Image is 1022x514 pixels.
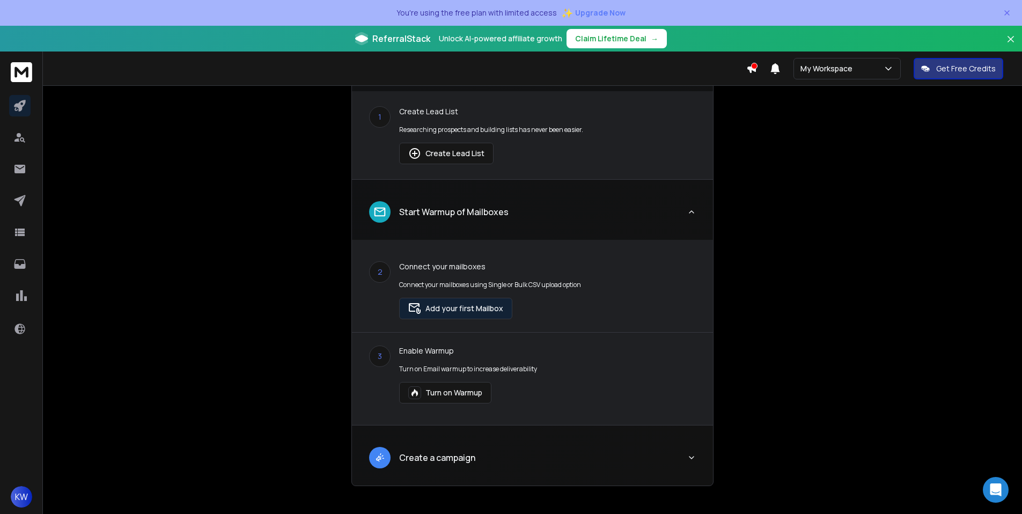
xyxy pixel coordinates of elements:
button: Get Free Credits [914,58,1003,79]
p: Unlock AI-powered affiliate growth [439,33,562,44]
img: lead [373,205,387,219]
p: Enable Warmup [399,346,537,356]
p: My Workspace [800,63,857,74]
div: 2 [369,261,391,283]
p: Start Warmup of Mailboxes [399,205,509,218]
div: 3 [369,346,391,367]
p: Turn on Email warmup to increase deliverability [399,365,537,373]
button: KW [11,486,32,508]
button: Close banner [1004,32,1018,58]
img: lead [373,451,387,464]
div: Open Intercom Messenger [983,477,1009,503]
p: Researching prospects and building lists has never been easier. [399,126,696,134]
div: 1 [369,106,391,128]
p: Create a campaign [399,451,475,464]
span: Upgrade Now [575,8,626,18]
img: lead [408,147,421,160]
span: ✨ [561,5,573,20]
span: → [651,33,658,44]
p: Get Free Credits [936,63,996,74]
p: Connect your mailboxes [399,261,581,272]
p: You're using the free plan with limited access [396,8,557,18]
div: leadImport to Lead list [352,91,713,179]
button: Claim Lifetime Deal→ [567,29,667,48]
div: leadStart Warmup of Mailboxes [352,240,713,425]
button: leadStart Warmup of Mailboxes [352,193,713,240]
button: leadCreate a campaign [352,438,713,486]
p: Connect your mailboxes using Single or Bulk CSV upload option [399,281,581,289]
button: ✨Upgrade Now [561,2,626,24]
button: Turn on Warmup [399,382,491,403]
p: Create Lead List [399,106,696,117]
button: Create Lead List [399,143,494,164]
span: ReferralStack [372,32,430,45]
button: Add your first Mailbox [399,298,512,319]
